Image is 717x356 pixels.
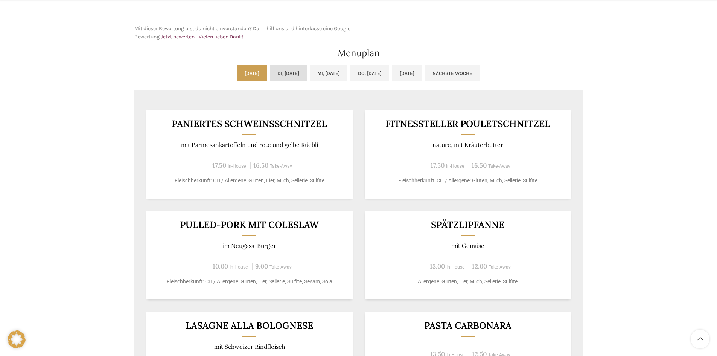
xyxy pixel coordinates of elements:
span: Take-Away [489,264,511,270]
h3: Lasagne alla Bolognese [155,321,343,330]
span: In-House [230,264,248,270]
span: 17.50 [212,161,226,170]
p: Allergene: Gluten, Eier, Milch, Sellerie, Sulfite [374,278,562,286]
p: Fleischherkunft: CH / Allergene: Gluten, Eier, Sellerie, Sulfite, Sesam, Soja [155,278,343,286]
a: Nächste Woche [425,65,480,81]
span: 13.00 [430,262,445,270]
a: Di, [DATE] [270,65,307,81]
a: Mi, [DATE] [310,65,347,81]
h3: Paniertes Schweinsschnitzel [155,119,343,128]
span: In-House [228,163,246,169]
span: 16.50 [253,161,268,170]
h3: Fitnessteller Pouletschnitzel [374,119,562,128]
p: Fleischherkunft: CH / Allergene: Gluten, Eier, Milch, Sellerie, Sulfite [155,177,343,185]
span: Take-Away [269,264,292,270]
a: Jetzt bewerten - Vielen lieben Dank! [161,34,244,40]
h3: Spätzlipfanne [374,220,562,229]
p: mit Parmesankartoffeln und rote und gelbe Rüebli [155,141,343,148]
a: [DATE] [392,65,422,81]
span: In-House [446,163,464,169]
span: 10.00 [213,262,228,270]
p: mit Gemüse [374,242,562,249]
span: Take-Away [488,163,510,169]
p: Fleischherkunft: CH / Allergene: Gluten, Milch, Sellerie, Sulfite [374,177,562,185]
span: 16.50 [472,161,487,170]
h2: Menuplan [134,49,583,58]
p: mit Schweizer Rindfleisch [155,343,343,350]
span: 12.00 [472,262,487,270]
a: [DATE] [237,65,267,81]
span: 17.50 [431,161,445,170]
h3: Pasta Carbonara [374,321,562,330]
a: Scroll to top button [691,330,709,348]
p: im Neugass-Burger [155,242,343,249]
p: nature, mit Kräuterbutter [374,141,562,148]
span: Take-Away [270,163,292,169]
span: In-House [446,264,465,270]
p: Mit dieser Bewertung bist du nicht einverstanden? Dann hilf uns und hinterlasse eine Google Bewer... [134,24,355,41]
a: Do, [DATE] [350,65,389,81]
h3: Pulled-Pork mit Coleslaw [155,220,343,229]
span: 9.00 [255,262,268,270]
